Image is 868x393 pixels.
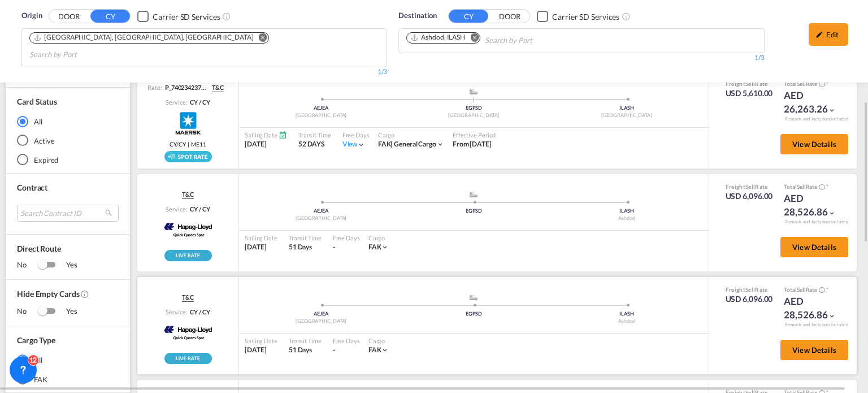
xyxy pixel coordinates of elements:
div: Cargo [368,336,389,345]
span: T&C [182,190,194,199]
div: Remark and Inclusion included [776,322,857,328]
img: rpa-live-rate.png [164,353,212,364]
div: [DATE] [245,346,277,355]
div: AED 28,526.86 [784,295,840,322]
button: Remove [251,33,268,44]
span: Direct Route [17,243,119,260]
input: Search by Port [485,32,592,50]
span: Service: [166,205,187,213]
div: Sailing Date [245,131,287,139]
span: Subject to Remarks [825,286,828,293]
button: CY [449,10,488,23]
span: FAK [368,346,381,354]
md-icon: assets/icons/custom/ship-fill.svg [467,295,480,300]
div: 51 Days [289,346,322,355]
div: USD 5,610.00 [726,88,773,99]
md-icon: icon-chevron-down [381,346,389,354]
div: [GEOGRAPHIC_DATA] [550,112,703,119]
button: CY [90,10,130,23]
div: 52 DAYS [298,140,331,149]
span: Destination [398,10,437,21]
div: - [333,243,335,252]
img: Hapag-Lloyd Spot [160,319,215,347]
span: Yes [55,260,77,271]
div: [GEOGRAPHIC_DATA] [245,215,397,222]
div: 1/3 [21,67,387,77]
span: FAK [368,243,381,251]
span: View Details [792,140,836,149]
div: Rollable available [164,151,212,162]
div: CY / CY [187,308,210,316]
div: Card Status [17,96,57,107]
span: Sell [745,183,755,190]
div: general cargo [378,140,436,149]
md-icon: Unchecked: Search for CY (Container Yard) services for all selected carriers.Checked : Search for... [622,12,631,21]
span: Sell [745,80,755,87]
div: [GEOGRAPHIC_DATA] [245,112,397,119]
div: Sailing Date [245,234,277,242]
div: [DATE] [245,140,287,149]
div: - [333,346,335,355]
button: DOOR [490,10,530,23]
md-chips-wrap: Chips container. Use arrow keys to select chips. [405,29,597,50]
div: Total Rate [784,286,840,295]
md-radio-button: Expired [17,154,119,165]
div: 51 Days [289,243,322,252]
div: AEJEA [245,105,397,112]
div: CY / CY [187,98,210,106]
div: Freight Rate [726,286,773,293]
div: Ashdod [550,318,703,325]
div: Carrier SD Services [552,11,619,23]
md-icon: icon-pencil [815,31,823,38]
div: Transit Time [289,336,322,345]
div: AEJEA [245,310,397,318]
div: [GEOGRAPHIC_DATA] [397,112,550,119]
div: Rollable available [164,353,212,364]
span: Yes [55,306,77,317]
span: Sell [797,183,806,190]
span: Rate: [147,83,162,92]
div: Total Rate [784,183,840,192]
div: Transit Time [289,234,322,242]
div: 1/3 [398,53,764,63]
button: View Details [780,237,848,257]
span: T&C [182,293,194,302]
md-icon: assets/icons/custom/ship-fill.svg [467,192,480,197]
button: Spot Rates are dynamic & can fluctuate with time [817,80,825,89]
div: Free Days [342,131,370,139]
button: Remove [463,33,480,44]
div: Viewicon-chevron-down [342,140,366,149]
md-checkbox: Checkbox No Ink [537,10,619,22]
span: View Details [792,346,836,355]
div: Free Days [333,234,360,242]
div: Sailing Date [245,336,277,345]
img: rpa-live-rate.png [164,250,212,261]
md-radio-button: All [17,116,119,127]
div: Ashdod, ILASH [410,33,465,42]
div: Effective Period [453,131,496,139]
span: Subject to Remarks [825,80,828,87]
div: Freight Rate [726,80,773,88]
button: View Details [780,340,848,360]
div: ILASH [550,105,703,112]
md-icon: Schedules Available [279,131,287,139]
md-icon: Activate this filter to exclude rate cards without rates. [80,290,89,299]
div: Rollable available [164,250,212,261]
div: Port of Jebel Ali, Jebel Ali, AEJEA [33,33,254,42]
div: AEJEA [245,208,397,215]
button: DOOR [49,10,89,23]
div: AED 26,263.26 [784,89,840,116]
img: Hapag-Lloyd Spot [160,216,215,244]
button: Spot Rates are dynamic & can fluctuate with time [817,183,825,192]
div: Press delete to remove this chip. [33,33,256,42]
span: Sell [797,80,806,87]
div: USD 6,096.00 [726,191,773,202]
div: USD 6,096.00 [726,293,773,305]
button: View Details [780,134,848,154]
md-icon: icon-chevron-down [828,106,836,114]
span: No [17,306,38,317]
span: FAK [378,140,394,148]
md-icon: icon-chevron-down [828,312,836,320]
input: Search by Port [29,46,137,64]
md-icon: assets/icons/custom/ship-fill.svg [467,89,480,94]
